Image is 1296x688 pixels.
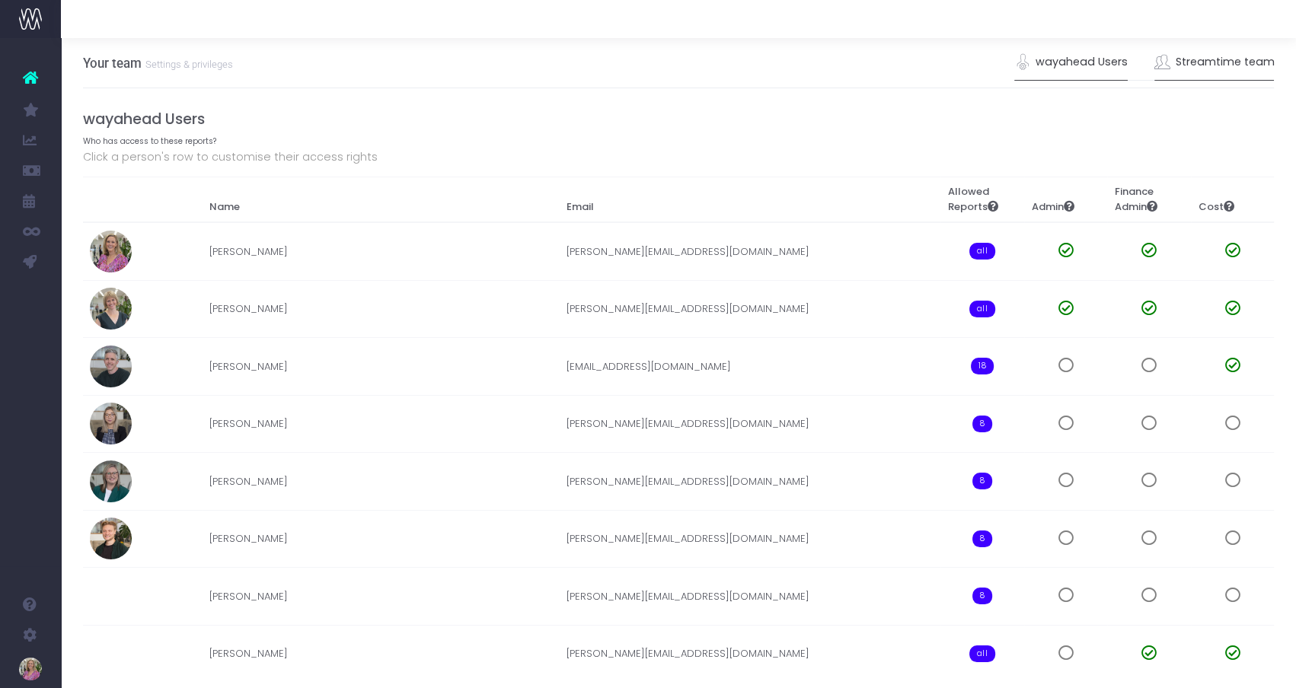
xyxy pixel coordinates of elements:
[83,133,216,147] small: Who has access to these reports?
[90,632,132,674] img: profile_images
[1014,45,1128,80] a: wayahead Users
[202,177,559,222] th: Name
[972,416,993,432] span: 8
[202,280,559,338] td: [PERSON_NAME]
[202,338,559,396] td: [PERSON_NAME]
[971,358,994,374] span: 18
[90,288,132,330] img: profile_images
[90,518,132,559] img: profile_images
[972,588,993,604] span: 8
[1024,177,1108,222] th: Admin
[202,625,559,682] td: [PERSON_NAME]
[202,222,559,280] td: [PERSON_NAME]
[90,460,132,502] img: profile_images
[90,231,132,272] img: profile_images
[560,625,941,682] td: [PERSON_NAME][EMAIL_ADDRESS][DOMAIN_NAME]
[142,56,233,71] small: Settings & privileges
[969,645,996,662] span: all
[202,453,559,511] td: [PERSON_NAME]
[19,658,42,680] img: images/default_profile_image.png
[90,346,132,387] img: profile_images
[940,177,1024,222] th: Allowed Reports
[202,510,559,568] td: [PERSON_NAME]
[202,395,559,453] td: [PERSON_NAME]
[1107,177,1191,222] th: Finance Admin
[83,110,1275,128] h4: wayahead Users
[202,568,559,626] td: [PERSON_NAME]
[560,395,941,453] td: [PERSON_NAME][EMAIL_ADDRESS][DOMAIN_NAME]
[83,148,1275,166] p: Click a person's row to customise their access rights
[560,510,941,568] td: [PERSON_NAME][EMAIL_ADDRESS][DOMAIN_NAME]
[560,222,941,280] td: [PERSON_NAME][EMAIL_ADDRESS][DOMAIN_NAME]
[969,301,996,317] span: all
[969,243,996,260] span: all
[560,453,941,511] td: [PERSON_NAME][EMAIL_ADDRESS][DOMAIN_NAME]
[560,568,941,626] td: [PERSON_NAME][EMAIL_ADDRESS][DOMAIN_NAME]
[1191,177,1275,222] th: Cost
[560,177,941,222] th: Email
[90,575,132,617] img: profile_images
[560,280,941,338] td: [PERSON_NAME][EMAIL_ADDRESS][DOMAIN_NAME]
[560,338,941,396] td: [EMAIL_ADDRESS][DOMAIN_NAME]
[1154,45,1275,80] a: Streamtime team
[90,403,132,444] img: profile_images
[972,530,993,547] span: 8
[83,56,233,71] h3: Your team
[972,473,993,489] span: 8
